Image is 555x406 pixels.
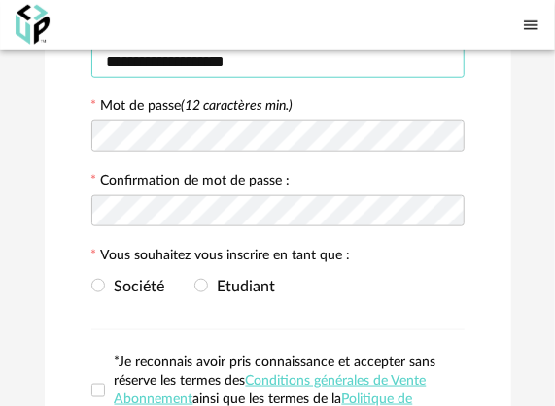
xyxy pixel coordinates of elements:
[91,249,351,266] label: Vous souhaitez vous inscrire en tant que :
[522,15,539,35] span: Menu icon
[16,5,50,45] img: OXP
[105,279,165,294] span: Société
[101,99,294,113] label: Mot de passe
[91,174,291,191] label: Confirmation de mot de passe :
[208,279,276,294] span: Etudiant
[115,374,427,406] a: Conditions générales de Vente Abonnement
[182,99,294,113] i: (12 caractères min.)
